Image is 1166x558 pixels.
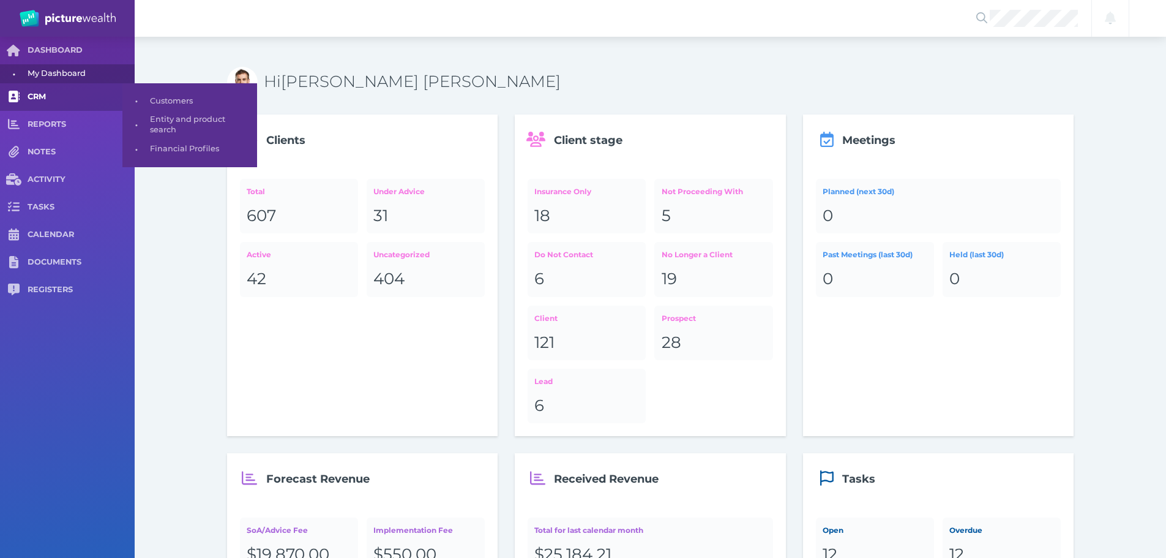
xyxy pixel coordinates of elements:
[150,140,253,159] span: Financial Profiles
[534,377,553,386] span: Lead
[373,250,430,259] span: Uncategorized
[554,472,659,486] span: Received Revenue
[534,187,591,196] span: Insurance Only
[373,206,478,227] div: 31
[28,257,135,268] span: DOCUMENTS
[373,187,425,196] span: Under Advice
[367,179,485,233] a: Under Advice31
[662,250,733,259] span: No Longer a Client
[662,206,766,227] div: 5
[373,269,478,290] div: 404
[240,242,358,296] a: Active42
[247,250,271,259] span: Active
[943,242,1061,296] a: Held (last 30d)0
[20,10,116,27] img: PW
[823,206,1054,227] div: 0
[534,314,558,323] span: Client
[534,396,639,417] div: 6
[247,187,265,196] span: Total
[28,45,135,56] span: DASHBOARD
[247,269,351,290] div: 42
[28,202,135,213] span: TASKS
[842,472,875,486] span: Tasks
[28,175,135,185] span: ACTIVITY
[823,187,894,196] span: Planned (next 30d)
[122,140,257,159] a: •Financial Profiles
[949,269,1054,290] div: 0
[122,92,257,111] a: •Customers
[949,250,1004,259] span: Held (last 30d)
[122,110,257,139] a: •Entity and product search
[122,117,150,132] span: •
[842,134,895,147] span: Meetings
[28,230,135,240] span: CALENDAR
[150,110,253,139] span: Entity and product search
[534,526,643,535] span: Total for last calendar month
[823,269,927,290] div: 0
[534,206,639,227] div: 18
[122,93,150,108] span: •
[266,472,370,486] span: Forecast Revenue
[227,67,258,97] img: Bradley David Bond
[247,526,308,535] span: SoA/Advice Fee
[247,206,351,227] div: 607
[28,147,135,157] span: NOTES
[662,333,766,353] div: 28
[28,285,135,295] span: REGISTERS
[28,64,130,83] span: My Dashboard
[1134,5,1161,32] img: Brad Bond
[816,179,1061,233] a: Planned (next 30d)0
[534,333,639,353] div: 121
[122,141,150,157] span: •
[266,134,305,147] span: Clients
[534,269,639,290] div: 6
[823,526,843,535] span: Open
[823,250,913,259] span: Past Meetings (last 30d)
[534,250,593,259] span: Do Not Contact
[662,187,743,196] span: Not Proceeding With
[150,92,253,111] span: Customers
[28,119,135,130] span: REPORTS
[816,242,934,296] a: Past Meetings (last 30d)0
[554,134,622,147] span: Client stage
[949,526,982,535] span: Overdue
[662,269,766,290] div: 19
[662,314,696,323] span: Prospect
[264,72,1074,92] h3: Hi [PERSON_NAME] [PERSON_NAME]
[240,179,358,233] a: Total607
[28,92,135,102] span: CRM
[373,526,453,535] span: Implementation Fee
